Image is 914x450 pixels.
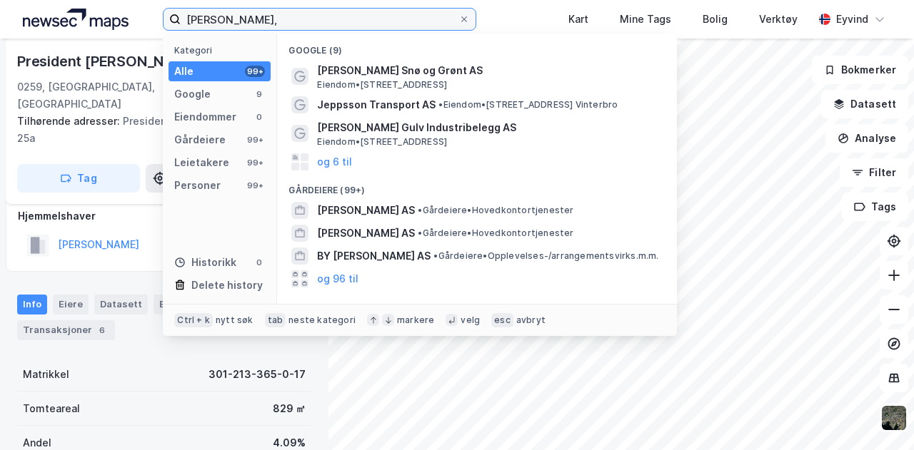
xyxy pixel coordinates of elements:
span: Gårdeiere • Opplevelses-/arrangementsvirks.m.m. [433,250,658,262]
div: Datasett [94,295,148,315]
span: Gårdeiere • Hovedkontortjenester [418,227,573,239]
button: Bokmerker [812,56,908,84]
input: Søk på adresse, matrikkel, gårdeiere, leietakere eller personer [181,9,458,30]
span: Eiendom • [STREET_ADDRESS] Vinterbro [438,99,618,111]
span: [PERSON_NAME] Gulv Industribelegg AS [317,119,660,136]
div: Transaksjoner [17,320,115,340]
div: Ctrl + k [174,313,213,327]
div: Gårdeiere [174,131,226,148]
div: Leietakere (99+) [277,290,677,316]
iframe: Chat Widget [843,382,914,450]
div: Verktøy [759,11,798,28]
button: og 6 til [317,153,352,170]
span: • [418,205,422,215]
div: Leietakere [174,154,229,171]
div: velg [461,315,480,326]
div: 99+ [245,66,265,77]
div: Eiendommer [174,108,236,126]
div: Google [174,86,211,103]
div: Mine Tags [620,11,671,28]
div: Eiere [53,295,89,315]
div: 0259, [GEOGRAPHIC_DATA], [GEOGRAPHIC_DATA] [17,78,187,113]
div: Google (9) [277,34,677,59]
span: BY [PERSON_NAME] AS [317,247,431,265]
div: avbryt [516,315,546,326]
div: Bygg [154,295,206,315]
div: Info [17,295,47,315]
span: Gårdeiere • Hovedkontortjenester [418,205,573,216]
div: 0 [253,257,265,268]
div: Hjemmelshaver [18,208,311,225]
span: Eiendom • [STREET_ADDRESS] [317,136,447,148]
span: Eiendom • [STREET_ADDRESS] [317,79,447,91]
div: Personer [174,177,221,194]
div: Kontrollprogram for chat [843,382,914,450]
div: nytt søk [216,315,253,326]
div: tab [265,313,286,327]
img: logo.a4113a55bc3d86da70a041830d287a7e.svg [23,9,129,30]
div: 99+ [245,157,265,168]
div: 0 [253,111,265,123]
div: President [PERSON_NAME]' Gate 25a [17,113,300,147]
div: neste kategori [288,315,356,326]
button: Datasett [821,90,908,118]
div: Tomteareal [23,400,80,417]
span: Jeppsson Transport AS [317,96,436,113]
span: [PERSON_NAME] AS [317,202,415,219]
span: [PERSON_NAME] AS [317,225,415,242]
div: Delete history [191,277,263,294]
div: markere [397,315,434,326]
button: og 96 til [317,270,358,287]
div: Kart [568,11,588,28]
span: Tilhørende adresser: [17,115,123,127]
button: Filter [840,158,908,187]
div: 829 ㎡ [273,400,306,417]
div: Bolig [703,11,728,28]
div: Gårdeiere (99+) [277,173,677,199]
button: Analyse [825,124,908,153]
div: 99+ [245,180,265,191]
button: Tag [17,164,140,193]
span: • [433,250,438,261]
div: Eyvind [836,11,868,28]
div: 9 [253,88,265,100]
div: Kategori [174,45,271,56]
span: • [418,227,422,238]
div: 99+ [245,134,265,145]
span: • [438,99,443,110]
button: Tags [842,193,908,221]
span: [PERSON_NAME] Snø og Grønt AS [317,62,660,79]
div: 6 [95,323,109,337]
div: Matrikkel [23,366,69,383]
div: Alle [174,63,194,80]
div: Historikk [174,254,236,271]
div: esc [491,313,513,327]
div: President [PERSON_NAME]' Gate 25b [17,50,271,73]
div: 301-213-365-0-17 [209,366,306,383]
